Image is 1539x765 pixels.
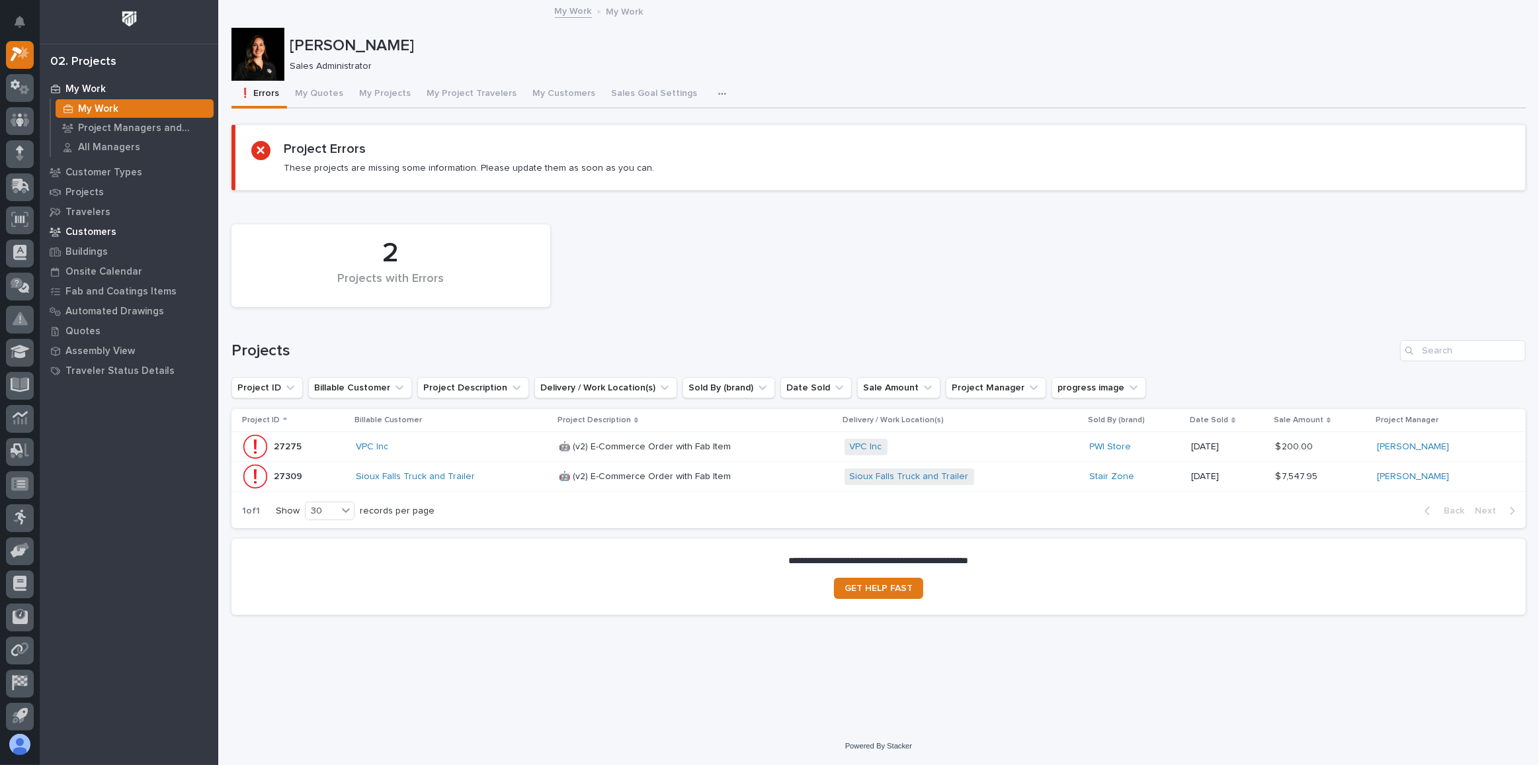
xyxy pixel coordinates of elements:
a: Project Managers and Engineers [51,118,218,137]
p: Sale Amount [1274,413,1323,427]
a: My Work [555,3,592,18]
p: Fab and Coatings Items [65,286,177,298]
p: Delivery / Work Location(s) [843,413,944,427]
button: Billable Customer [308,377,412,398]
button: My Projects [351,81,419,109]
a: My Work [51,99,218,118]
button: Sold By (brand) [683,377,775,398]
h1: Projects [231,341,1395,361]
p: Project Description [558,413,631,427]
a: Projects [40,182,218,202]
button: Project Manager [946,377,1046,398]
button: users-avatar [6,731,34,758]
button: Date Sold [780,377,852,398]
a: Automated Drawings [40,301,218,321]
span: Next [1475,505,1504,517]
a: GET HELP FAST [834,578,923,599]
button: ❗ Errors [231,81,287,109]
button: Next [1470,505,1526,517]
p: Buildings [65,246,108,258]
a: Customers [40,222,218,242]
tr: 2730927309 Sioux Falls Truck and Trailer 🤖 (v2) E-Commerce Order with Fab Item🤖 (v2) E-Commerce O... [231,462,1526,492]
a: Onsite Calendar [40,261,218,281]
a: Assembly View [40,341,218,361]
a: VPC Inc [850,441,882,453]
p: Project Managers and Engineers [78,122,208,134]
p: Project ID [242,413,280,427]
div: 30 [306,504,337,518]
span: Back [1436,505,1464,517]
input: Search [1400,340,1526,361]
a: Stair Zone [1090,471,1135,482]
p: 27275 [274,439,304,453]
a: Buildings [40,242,218,261]
p: Date Sold [1190,413,1228,427]
a: Travelers [40,202,218,222]
p: Project Manager [1376,413,1438,427]
button: Notifications [6,8,34,36]
p: 1 of 1 [231,495,270,527]
p: 🤖 (v2) E-Commerce Order with Fab Item [559,469,733,482]
button: Project Description [417,377,529,398]
span: GET HELP FAST [845,584,913,593]
p: Show [276,506,300,517]
a: Powered By Stacker [845,742,912,750]
p: Projects [65,187,104,199]
button: My Customers [524,81,603,109]
p: Sales Administrator [290,61,1515,72]
a: [PERSON_NAME] [1377,441,1449,453]
p: My Work [606,3,644,18]
p: [PERSON_NAME] [290,36,1520,56]
a: Traveler Status Details [40,361,218,381]
p: $ 7,547.95 [1275,469,1320,482]
p: My Work [65,83,106,95]
p: 27309 [274,469,305,482]
a: Sioux Falls Truck and Trailer [356,471,475,482]
p: $ 200.00 [1275,439,1315,453]
button: My Quotes [287,81,351,109]
p: Onsite Calendar [65,266,142,278]
a: Customer Types [40,162,218,182]
h2: Project Errors [284,141,366,157]
img: Workspace Logo [117,7,142,31]
p: Travelers [65,206,110,218]
button: Sales Goal Settings [603,81,705,109]
div: 2 [254,237,528,270]
a: All Managers [51,138,218,156]
button: My Project Travelers [419,81,524,109]
p: Automated Drawings [65,306,164,318]
a: VPC Inc [356,441,388,453]
p: Assembly View [65,345,135,357]
p: 🤖 (v2) E-Commerce Order with Fab Item [559,439,733,453]
a: My Work [40,79,218,99]
p: These projects are missing some information. Please update them as soon as you can. [284,162,654,174]
div: Projects with Errors [254,272,528,300]
p: All Managers [78,142,140,154]
a: Fab and Coatings Items [40,281,218,301]
a: Quotes [40,321,218,341]
div: Notifications [17,16,34,37]
p: [DATE] [1191,471,1265,482]
tr: 2727527275 VPC Inc 🤖 (v2) E-Commerce Order with Fab Item🤖 (v2) E-Commerce Order with Fab Item VPC... [231,432,1526,462]
a: PWI Store [1090,441,1132,453]
p: My Work [78,103,118,115]
p: Sold By (brand) [1089,413,1145,427]
button: Back [1414,505,1470,517]
button: progress image [1052,377,1146,398]
p: Traveler Status Details [65,365,175,377]
button: Project ID [231,377,303,398]
p: [DATE] [1191,441,1265,453]
div: 02. Projects [50,55,116,69]
a: Sioux Falls Truck and Trailer [850,471,969,482]
p: Quotes [65,326,101,337]
p: Billable Customer [354,413,422,427]
p: Customer Types [65,167,142,179]
button: Delivery / Work Location(s) [534,377,677,398]
a: [PERSON_NAME] [1377,471,1449,482]
p: Customers [65,226,116,238]
button: Sale Amount [857,377,940,398]
p: records per page [360,506,435,517]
